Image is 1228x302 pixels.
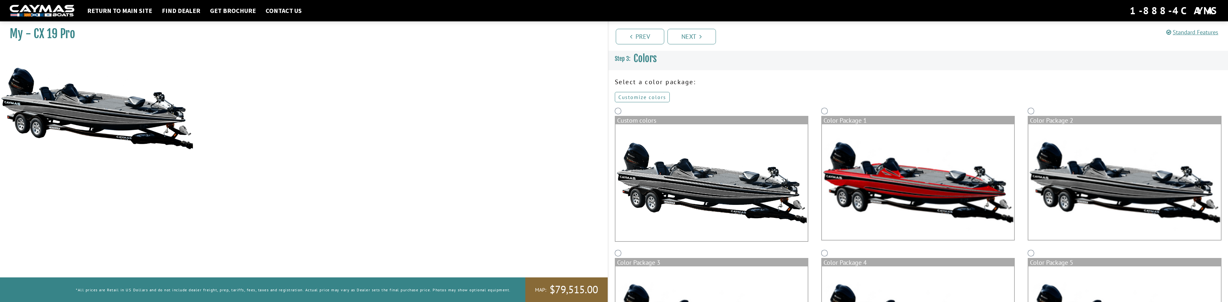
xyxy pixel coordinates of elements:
a: Next [667,29,716,44]
p: Select a color package: [615,77,1222,87]
span: MAP: [535,286,546,293]
img: color_package_457.png [1028,124,1221,240]
div: Color Package 5 [1028,259,1221,266]
p: *All prices are Retail in US Dollars and do not include dealer freight, prep, tariffs, fees, taxe... [76,285,511,295]
a: Standard Features [1166,28,1218,36]
div: Color Package 4 [822,259,1014,266]
a: Get Brochure [207,6,259,15]
div: 1-888-4CAYMAS [1130,4,1218,18]
img: color_package_456.png [822,124,1014,240]
a: Prev [616,29,664,44]
a: Contact Us [262,6,305,15]
a: MAP:$79,515.00 [525,277,608,302]
a: Find Dealer [159,6,204,15]
img: cx-Base-Layer.png [615,124,808,241]
span: $79,515.00 [550,283,598,296]
div: Color Package 3 [615,259,808,266]
div: Custom colors [615,117,808,124]
div: Color Package 1 [822,117,1014,124]
h1: My - CX 19 Pro [10,27,592,41]
img: white-logo-c9c8dbefe5ff5ceceb0f0178aa75bf4bb51f6bca0971e226c86eb53dfe498488.png [10,5,74,17]
a: Customize colors [615,92,670,102]
div: Color Package 2 [1028,117,1221,124]
a: Return to main site [84,6,155,15]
